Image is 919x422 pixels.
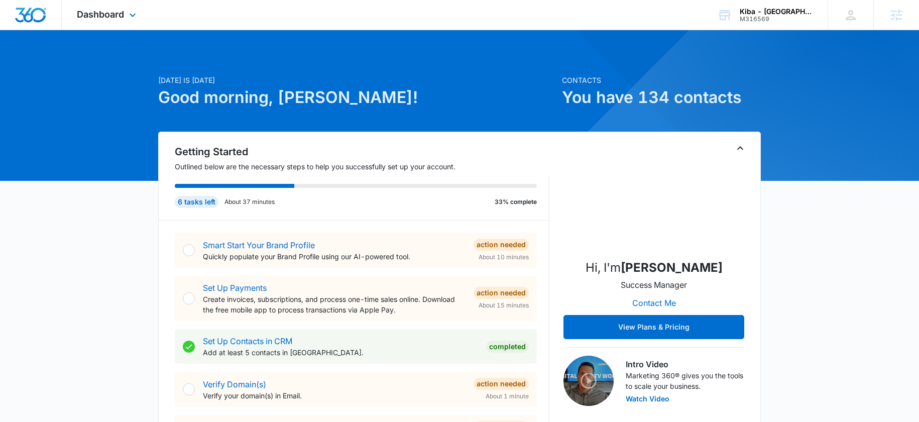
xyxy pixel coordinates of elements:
[622,291,686,315] button: Contact Me
[474,287,529,299] div: Action Needed
[203,336,292,346] a: Set Up Contacts in CRM
[626,370,744,391] p: Marketing 360® gives you the tools to scale your business.
[740,16,813,23] div: account id
[479,253,529,262] span: About 10 minutes
[563,356,614,406] img: Intro Video
[734,142,746,154] button: Toggle Collapse
[621,279,687,291] p: Success Manager
[203,294,466,315] p: Create invoices, subscriptions, and process one-time sales online. Download the free mobile app t...
[740,8,813,16] div: account name
[474,239,529,251] div: Action Needed
[474,378,529,390] div: Action Needed
[158,85,556,110] h1: Good morning, [PERSON_NAME]!
[626,395,669,402] button: Watch Video
[77,9,124,20] span: Dashboard
[562,85,761,110] h1: You have 134 contacts
[203,379,266,389] a: Verify Domain(s)
[175,161,549,172] p: Outlined below are the necessary steps to help you successfully set up your account.
[203,347,478,358] p: Add at least 5 contacts in [GEOGRAPHIC_DATA].
[604,150,704,251] img: Erik Woods
[626,358,744,370] h3: Intro Video
[479,301,529,310] span: About 15 minutes
[562,75,761,85] p: Contacts
[175,196,218,208] div: 6 tasks left
[158,75,556,85] p: [DATE] is [DATE]
[486,341,529,353] div: Completed
[203,390,466,401] p: Verify your domain(s) in Email.
[175,144,549,159] h2: Getting Started
[495,197,537,206] p: 33% complete
[586,259,723,277] p: Hi, I'm
[203,283,267,293] a: Set Up Payments
[563,315,744,339] button: View Plans & Pricing
[621,260,723,275] strong: [PERSON_NAME]
[486,392,529,401] span: About 1 minute
[224,197,275,206] p: About 37 minutes
[203,251,466,262] p: Quickly populate your Brand Profile using our AI-powered tool.
[203,240,315,250] a: Smart Start Your Brand Profile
